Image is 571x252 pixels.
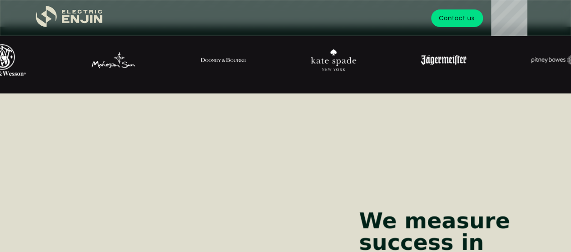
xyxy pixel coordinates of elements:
[201,49,246,71] img: Dooney & Bourke
[311,49,356,71] img: Kate Spade
[421,55,466,64] img: Jagermeister
[431,9,483,27] a: Contact us
[36,6,103,31] a: home
[91,51,136,69] img: Mohegan Sun Casino
[439,14,474,23] div: Contact us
